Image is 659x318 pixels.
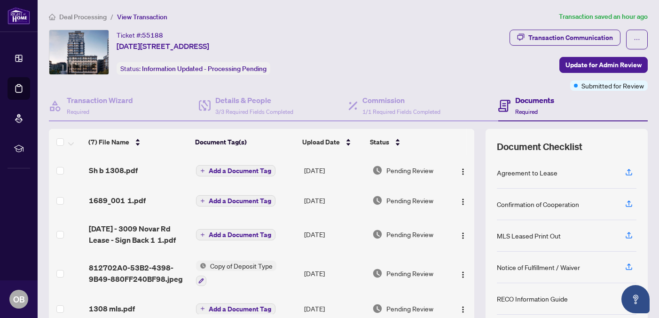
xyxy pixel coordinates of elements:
[209,306,271,312] span: Add a Document Tag
[117,62,270,75] div: Status:
[372,165,383,175] img: Document Status
[370,137,389,147] span: Status
[117,30,163,40] div: Ticket #:
[88,137,129,147] span: (7) File Name
[459,232,467,239] img: Logo
[117,13,167,21] span: View Transaction
[515,95,554,106] h4: Documents
[196,195,275,207] button: Add a Document Tag
[196,261,206,271] img: Status Icon
[300,155,369,185] td: [DATE]
[459,198,467,206] img: Logo
[386,268,433,278] span: Pending Review
[200,199,205,203] span: plus
[196,165,275,176] button: Add a Document Tag
[362,95,440,106] h4: Commission
[196,229,275,240] button: Add a Document Tag
[302,137,340,147] span: Upload Date
[196,302,275,315] button: Add a Document Tag
[49,14,55,20] span: home
[196,165,275,177] button: Add a Document Tag
[209,231,271,238] span: Add a Document Tag
[85,129,191,155] th: (7) File Name
[200,232,205,237] span: plus
[362,108,440,115] span: 1/1 Required Fields Completed
[497,167,557,178] div: Agreement to Lease
[49,30,109,74] img: IMG-W12386400_1.jpg
[528,30,613,45] div: Transaction Communication
[209,198,271,204] span: Add a Document Tag
[206,261,276,271] span: Copy of Deposit Type
[142,31,163,40] span: 55188
[300,185,369,215] td: [DATE]
[215,108,293,115] span: 3/3 Required Fields Completed
[372,195,383,206] img: Document Status
[455,266,471,281] button: Logo
[200,306,205,311] span: plus
[386,195,433,206] span: Pending Review
[559,57,648,73] button: Update for Admin Review
[196,261,276,286] button: Status IconCopy of Deposit Type
[196,195,275,207] button: Add a Document Tag
[89,165,138,176] span: Sh b 1308.pdf
[497,199,579,209] div: Confirmation of Cooperation
[497,294,568,304] div: RECO Information Guide
[559,11,648,22] article: Transaction saved an hour ago
[89,195,146,206] span: 1689_001 1.pdf
[59,13,107,21] span: Deal Processing
[200,168,205,173] span: plus
[196,303,275,315] button: Add a Document Tag
[298,129,366,155] th: Upload Date
[89,223,188,246] span: [DATE] - 3009 Novar Rd Lease - Sign Back 1 1.pdf
[13,293,25,306] span: OB
[110,11,113,22] li: /
[386,165,433,175] span: Pending Review
[215,95,293,106] h4: Details & People
[459,271,467,278] img: Logo
[372,229,383,239] img: Document Status
[386,303,433,314] span: Pending Review
[366,129,448,155] th: Status
[89,262,188,285] span: 812702A0-53B2-4398-9B49-880FF240BF98.jpeg
[459,306,467,313] img: Logo
[497,140,582,153] span: Document Checklist
[515,108,538,115] span: Required
[372,303,383,314] img: Document Status
[510,30,620,46] button: Transaction Communication
[634,36,640,43] span: ellipsis
[89,303,135,314] span: 1308 mls.pdf
[117,40,209,52] span: [DATE][STREET_ADDRESS]
[621,285,650,313] button: Open asap
[300,215,369,253] td: [DATE]
[191,129,298,155] th: Document Tag(s)
[67,95,133,106] h4: Transaction Wizard
[8,7,30,24] img: logo
[386,229,433,239] span: Pending Review
[459,168,467,175] img: Logo
[455,301,471,316] button: Logo
[455,163,471,178] button: Logo
[209,167,271,174] span: Add a Document Tag
[565,57,642,72] span: Update for Admin Review
[300,253,369,294] td: [DATE]
[497,231,561,241] div: MLS Leased Print Out
[455,193,471,208] button: Logo
[497,262,580,272] div: Notice of Fulfillment / Waiver
[372,268,383,278] img: Document Status
[455,227,471,242] button: Logo
[142,64,267,73] span: Information Updated - Processing Pending
[196,229,275,241] button: Add a Document Tag
[67,108,89,115] span: Required
[581,80,644,91] span: Submitted for Review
